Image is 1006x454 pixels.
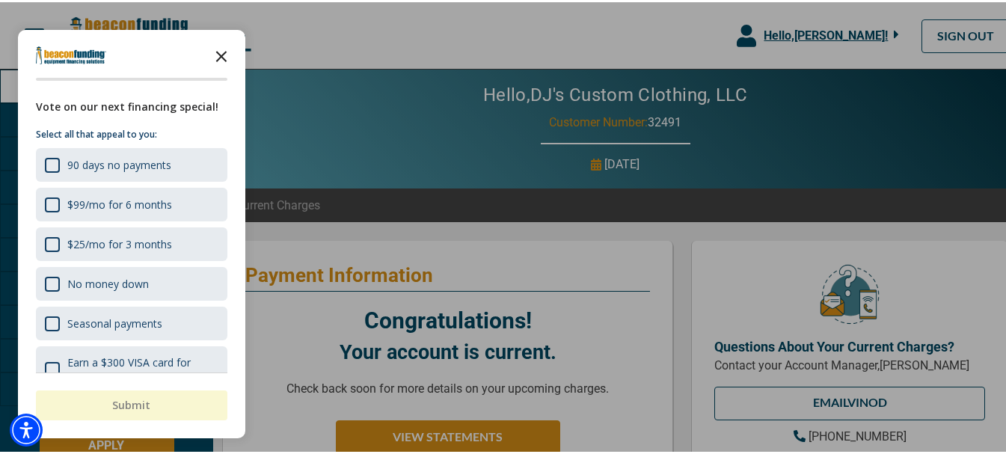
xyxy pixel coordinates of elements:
div: No money down [36,265,227,298]
div: Earn a $300 VISA card for financing [36,344,227,390]
div: Earn a $300 VISA card for financing [67,353,218,381]
button: Submit [36,388,227,418]
div: $25/mo for 3 months [67,235,172,249]
img: Company logo [36,44,106,62]
div: $99/mo for 6 months [67,195,172,209]
div: 90 days no payments [36,146,227,180]
div: Survey [18,28,245,436]
div: $25/mo for 3 months [36,225,227,259]
div: Seasonal payments [36,304,227,338]
div: Seasonal payments [67,314,162,328]
div: Vote on our next financing special! [36,96,227,113]
div: Accessibility Menu [10,411,43,444]
div: 90 days no payments [67,156,171,170]
div: No money down [67,274,149,289]
button: Close the survey [206,38,236,68]
p: Select all that appeal to you: [36,125,227,140]
div: $99/mo for 6 months [36,185,227,219]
